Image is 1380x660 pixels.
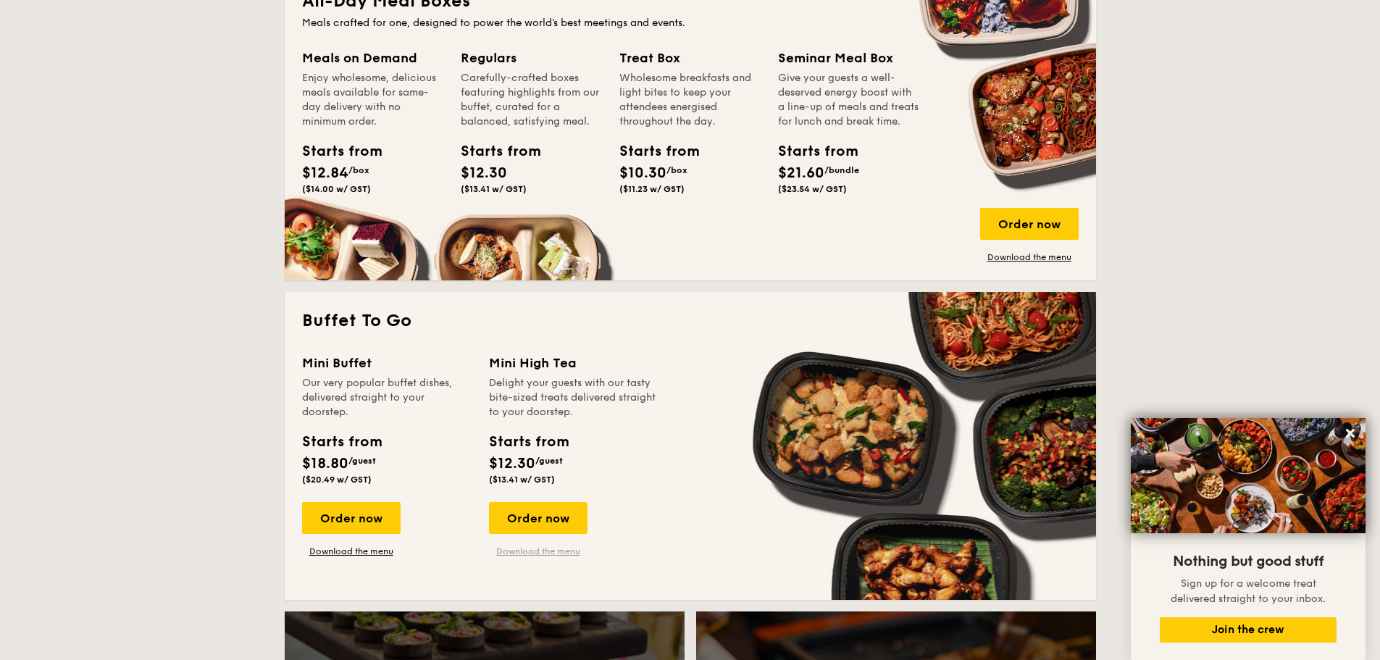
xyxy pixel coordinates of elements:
div: Order now [302,502,401,534]
div: Give your guests a well-deserved energy boost with a line-up of meals and treats for lunch and br... [778,71,919,129]
div: Meals on Demand [302,48,443,68]
div: Starts from [778,141,843,162]
button: Close [1339,422,1362,445]
span: Nothing but good stuff [1173,553,1323,570]
span: ($14.00 w/ GST) [302,184,371,194]
div: Order now [489,502,587,534]
div: Treat Box [619,48,761,68]
span: ($20.49 w/ GST) [302,475,372,485]
span: $12.30 [489,455,535,472]
span: /box [348,165,369,175]
div: Starts from [461,141,526,162]
div: Meals crafted for one, designed to power the world's best meetings and events. [302,16,1079,30]
div: Mini Buffet [302,353,472,373]
div: Delight your guests with our tasty bite-sized treats delivered straight to your doorstep. [489,376,658,419]
h2: Buffet To Go [302,309,1079,333]
div: Our very popular buffet dishes, delivered straight to your doorstep. [302,376,472,419]
span: ($23.54 w/ GST) [778,184,847,194]
div: Starts from [302,431,381,453]
span: /guest [535,456,563,466]
div: Starts from [619,141,685,162]
span: ($13.41 w/ GST) [461,184,527,194]
a: Download the menu [302,546,401,557]
span: Sign up for a welcome treat delivered straight to your inbox. [1171,577,1326,605]
a: Download the menu [980,251,1079,263]
span: /bundle [824,165,859,175]
span: $10.30 [619,164,666,182]
div: Mini High Tea [489,353,658,373]
button: Join the crew [1160,617,1337,643]
div: Starts from [302,141,367,162]
span: $21.60 [778,164,824,182]
a: Download the menu [489,546,587,557]
span: ($13.41 w/ GST) [489,475,555,485]
div: Wholesome breakfasts and light bites to keep your attendees energised throughout the day. [619,71,761,129]
div: Order now [980,208,1079,240]
span: $18.80 [302,455,348,472]
span: /box [666,165,687,175]
span: $12.84 [302,164,348,182]
img: DSC07876-Edit02-Large.jpeg [1131,418,1366,533]
span: ($11.23 w/ GST) [619,184,685,194]
span: $12.30 [461,164,507,182]
span: /guest [348,456,376,466]
div: Seminar Meal Box [778,48,919,68]
div: Starts from [489,431,568,453]
div: Enjoy wholesome, delicious meals available for same-day delivery with no minimum order. [302,71,443,129]
div: Carefully-crafted boxes featuring highlights from our buffet, curated for a balanced, satisfying ... [461,71,602,129]
div: Regulars [461,48,602,68]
